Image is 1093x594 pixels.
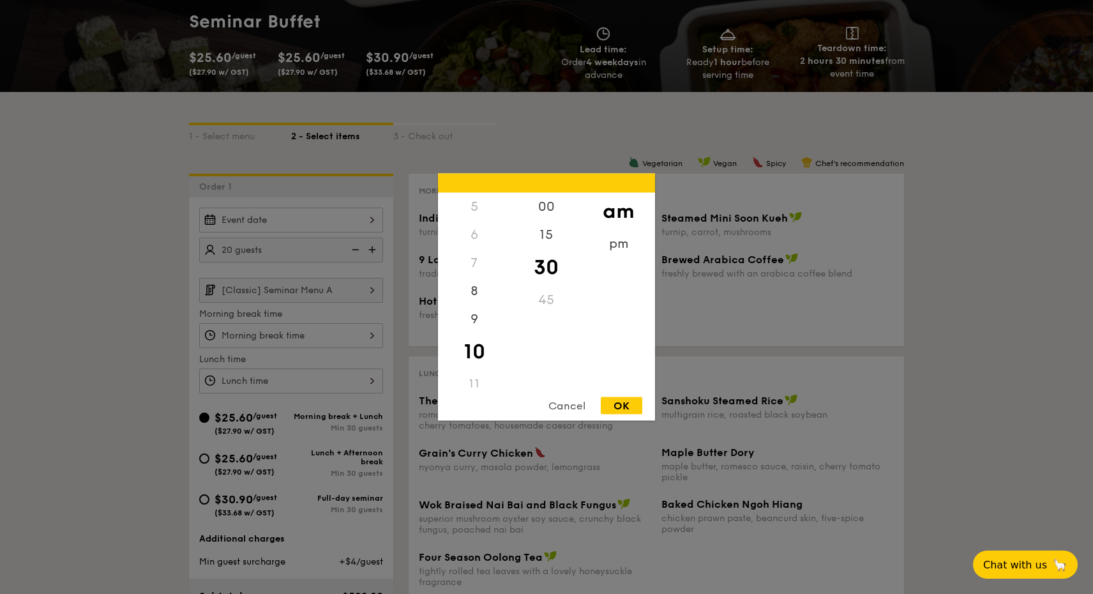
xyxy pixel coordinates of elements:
[510,221,582,249] div: 15
[438,249,510,277] div: 7
[601,397,642,415] div: OK
[438,277,510,305] div: 8
[582,230,654,258] div: pm
[438,333,510,370] div: 10
[983,559,1047,571] span: Chat with us
[582,193,654,230] div: am
[438,193,510,221] div: 5
[510,249,582,286] div: 30
[510,286,582,314] div: 45
[1052,558,1067,572] span: 🦙
[438,370,510,399] div: 11
[438,221,510,249] div: 6
[438,305,510,333] div: 9
[973,551,1078,579] button: Chat with us🦙
[536,397,598,415] div: Cancel
[510,193,582,221] div: 00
